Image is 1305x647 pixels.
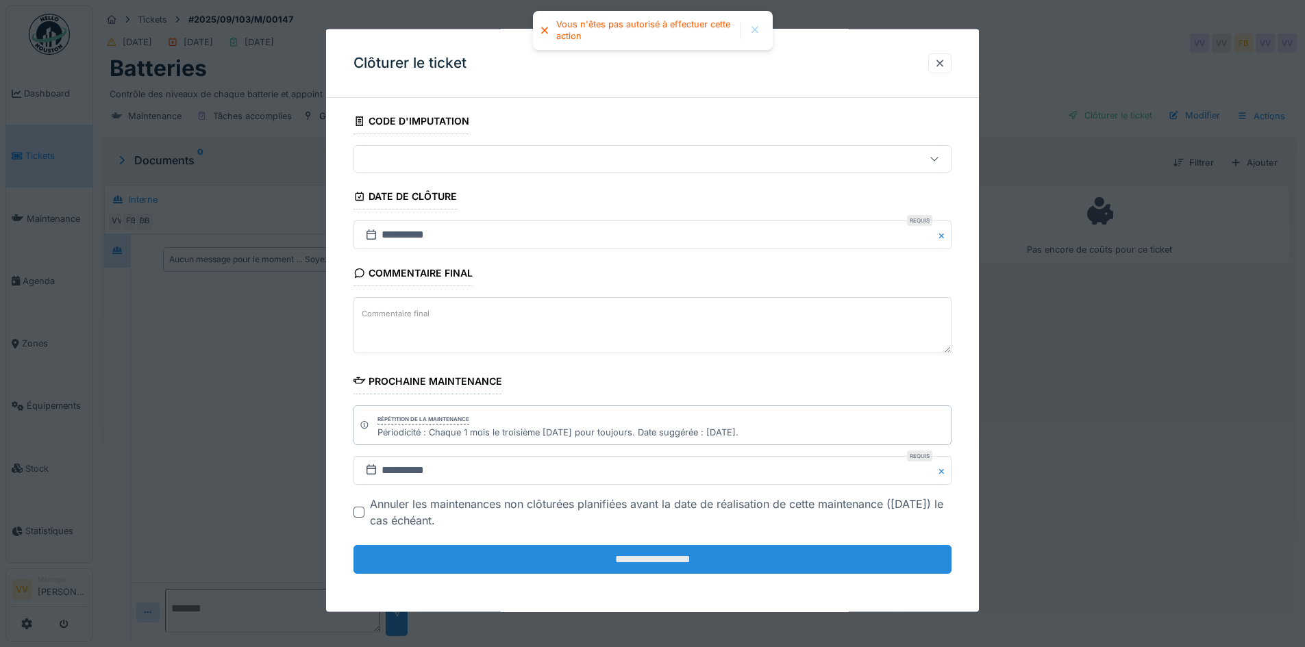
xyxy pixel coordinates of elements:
div: Code d'imputation [353,111,469,134]
label: Commentaire final [359,305,432,322]
div: Annuler les maintenances non clôturées planifiées avant la date de réalisation de cette maintenan... [370,496,952,529]
div: Prochaine maintenance [353,370,502,394]
div: Périodicité : Chaque 1 mois le troisième [DATE] pour toujours. Date suggérée : [DATE]. [377,425,738,438]
button: Close [936,456,952,485]
div: Commentaire final [353,263,473,286]
div: Requis [907,451,932,461]
h3: Clôturer le ticket [353,55,467,72]
div: Requis [907,215,932,226]
button: Close [936,220,952,249]
div: Vous n'êtes pas autorisé à effectuer cette action [556,19,734,42]
div: Date de clôture [353,186,457,210]
div: Répétition de la maintenance [377,414,469,424]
